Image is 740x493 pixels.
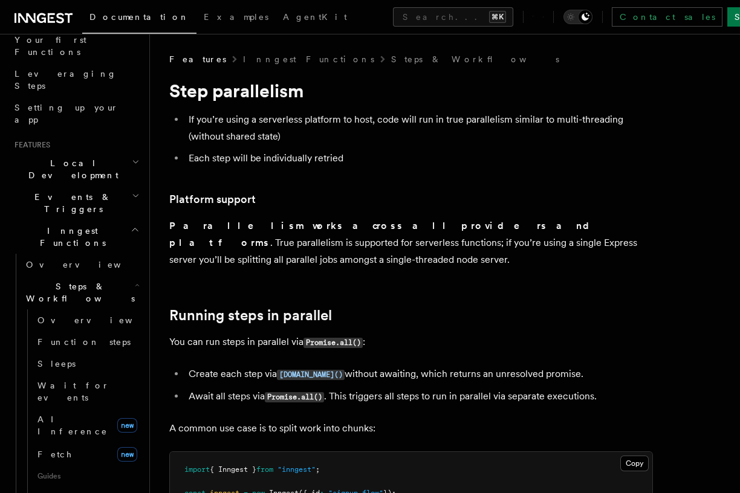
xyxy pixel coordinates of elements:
[15,35,86,57] span: Your first Functions
[26,260,151,269] span: Overview
[21,254,142,275] a: Overview
[37,337,131,347] span: Function steps
[33,442,142,466] a: Fetchnew
[256,465,273,474] span: from
[393,7,513,27] button: Search...⌘K
[303,338,363,348] code: Promise.all()
[620,456,649,471] button: Copy
[10,97,142,130] a: Setting up your app
[316,465,320,474] span: ;
[277,368,345,379] a: [DOMAIN_NAME]()
[33,353,142,375] a: Sleeps
[10,29,142,63] a: Your first Functions
[10,157,132,181] span: Local Development
[21,280,135,304] span: Steps & Workflows
[169,191,256,208] a: Platform support
[169,220,599,248] strong: Parallelism works across all providers and platforms
[33,466,142,486] span: Guides
[10,225,131,249] span: Inngest Functions
[10,186,142,220] button: Events & Triggers
[185,150,653,167] li: Each step will be individually retried
[117,418,137,433] span: new
[169,333,653,351] p: You can run steps in parallel via :
[391,53,559,65] a: Steps & Workflows
[169,307,332,324] a: Running steps in parallel
[204,12,268,22] span: Examples
[169,217,653,268] p: . True parallelism is supported for serverless functions; if you’re using a single Express server...
[185,366,653,383] li: Create each step via without awaiting, which returns an unresolved promise.
[210,465,256,474] span: { Inngest }
[243,53,374,65] a: Inngest Functions
[33,331,142,353] a: Function steps
[89,12,189,22] span: Documentation
[37,315,162,325] span: Overview
[10,220,142,254] button: Inngest Functions
[10,152,142,186] button: Local Development
[10,63,142,97] a: Leveraging Steps
[15,69,117,91] span: Leveraging Steps
[33,375,142,408] a: Wait for events
[563,10,592,24] button: Toggle dark mode
[277,370,345,380] code: [DOMAIN_NAME]()
[15,103,118,124] span: Setting up your app
[10,140,50,150] span: Features
[169,53,226,65] span: Features
[185,111,653,145] li: If you’re using a serverless platform to host, code will run in true parallelism similar to multi...
[82,4,196,34] a: Documentation
[489,11,506,23] kbd: ⌘K
[276,4,354,33] a: AgentKit
[612,7,722,27] a: Contact sales
[37,414,108,436] span: AI Inference
[21,275,142,309] button: Steps & Workflows
[33,309,142,331] a: Overview
[169,420,653,437] p: A common use case is to split work into chunks:
[265,392,324,402] code: Promise.all()
[33,408,142,442] a: AI Inferencenew
[117,447,137,462] span: new
[185,388,653,405] li: Await all steps via . This triggers all steps to run in parallel via separate executions.
[277,465,316,474] span: "inngest"
[184,465,210,474] span: import
[37,449,73,459] span: Fetch
[10,191,132,215] span: Events & Triggers
[283,12,347,22] span: AgentKit
[196,4,276,33] a: Examples
[37,359,76,369] span: Sleeps
[37,381,109,402] span: Wait for events
[169,80,653,101] h1: Step parallelism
